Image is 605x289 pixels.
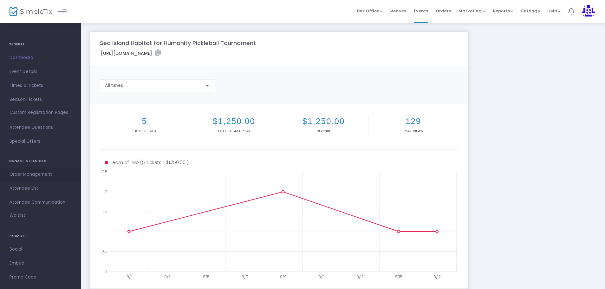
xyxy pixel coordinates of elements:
span: Special Offers [10,137,71,146]
text: 0 [105,268,107,274]
span: Events [414,3,428,19]
span: Dashboard [10,54,71,62]
p: Page Views [370,128,457,133]
span: Orders [436,3,451,19]
m-panel-title: Sea Island Habitat for Humanity Pickleball Tournament [100,39,256,47]
span: Attendee Questions [10,123,71,132]
span: Social [10,245,71,253]
span: Venues [390,3,406,19]
span: Custom Registration Pages [10,109,68,116]
label: [URL][DOMAIN_NAME] [101,49,161,57]
h4: MANAGE ATTENDEES [9,155,72,167]
span: Embed [10,259,71,267]
text: 8/17 [433,274,440,279]
h2: 129 [370,116,457,126]
span: Times & Tickets [10,82,71,90]
text: 0.5 [101,248,107,254]
h2: 5 [101,116,188,126]
span: Reports [493,8,513,14]
span: Season Tickets [10,95,71,104]
span: Promo Code [10,273,71,281]
text: 8/7 [242,274,248,279]
span: Help [547,8,561,14]
span: Event Details [10,68,71,76]
text: 2 [105,189,107,194]
span: Box Office [357,8,383,14]
text: 8/11 [318,274,324,279]
text: 2.5 [102,169,107,174]
text: 8/9 [280,274,287,279]
span: Waitlist [10,212,25,219]
span: Attendee List [10,184,71,193]
h2: $1,250.00 [280,116,367,126]
span: Marketing [459,8,485,14]
h2: $1,250.00 [191,116,277,126]
h4: GENERAL [9,38,72,51]
span: Attendee Communication [10,198,71,207]
text: 8/5 [203,274,210,279]
span: Settings [521,3,540,19]
h4: PROMOTE [9,230,72,242]
text: 1.5 [102,209,107,214]
text: 8/15 [395,274,402,279]
p: Tickets sold [101,128,188,133]
text: 1 [105,228,107,234]
text: 8/1 [127,274,132,279]
p: Revenue [280,128,367,133]
span: Order Management [10,170,71,179]
text: 8/3 [164,274,171,279]
span: All times [105,83,123,88]
text: 8/13 [356,274,364,279]
p: Total Ticket Price [191,128,277,133]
